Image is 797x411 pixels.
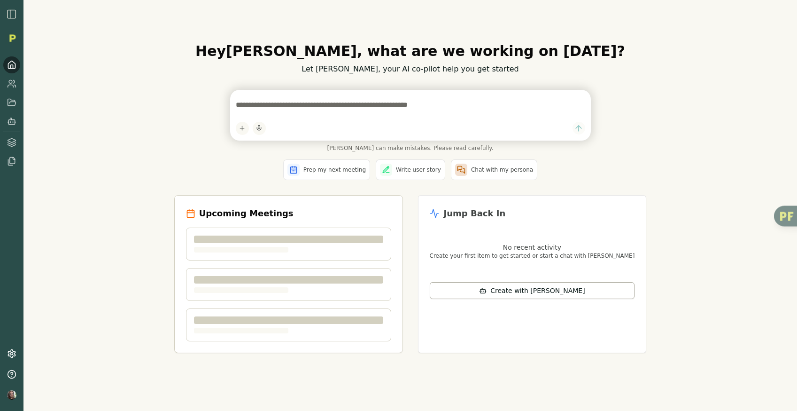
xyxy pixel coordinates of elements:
[430,252,635,260] p: Create your first item to get started or start a chat with [PERSON_NAME]
[451,159,537,180] button: Chat with my persona
[303,166,366,174] span: Prep my next meeting
[376,159,445,180] button: Write user story
[490,286,585,295] span: Create with [PERSON_NAME]
[174,43,647,60] h1: Hey [PERSON_NAME] , what are we working on [DATE]?
[283,159,370,180] button: Prep my next meeting
[430,243,635,252] p: No recent activity
[199,207,294,220] h2: Upcoming Meetings
[7,390,16,400] img: profile
[444,207,506,220] h2: Jump Back In
[430,282,635,299] button: Create with [PERSON_NAME]
[6,8,17,20] img: sidebar
[471,166,533,174] span: Chat with my persona
[573,122,585,134] button: Send message
[396,166,441,174] span: Write user story
[174,63,647,75] p: Let [PERSON_NAME], your AI co-pilot help you get started
[3,366,20,383] button: Help
[253,122,266,135] button: Start dictation
[5,31,19,45] img: Organization logo
[236,122,249,135] button: Add content to chat
[230,144,591,152] span: [PERSON_NAME] can make mistakes. Please read carefully.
